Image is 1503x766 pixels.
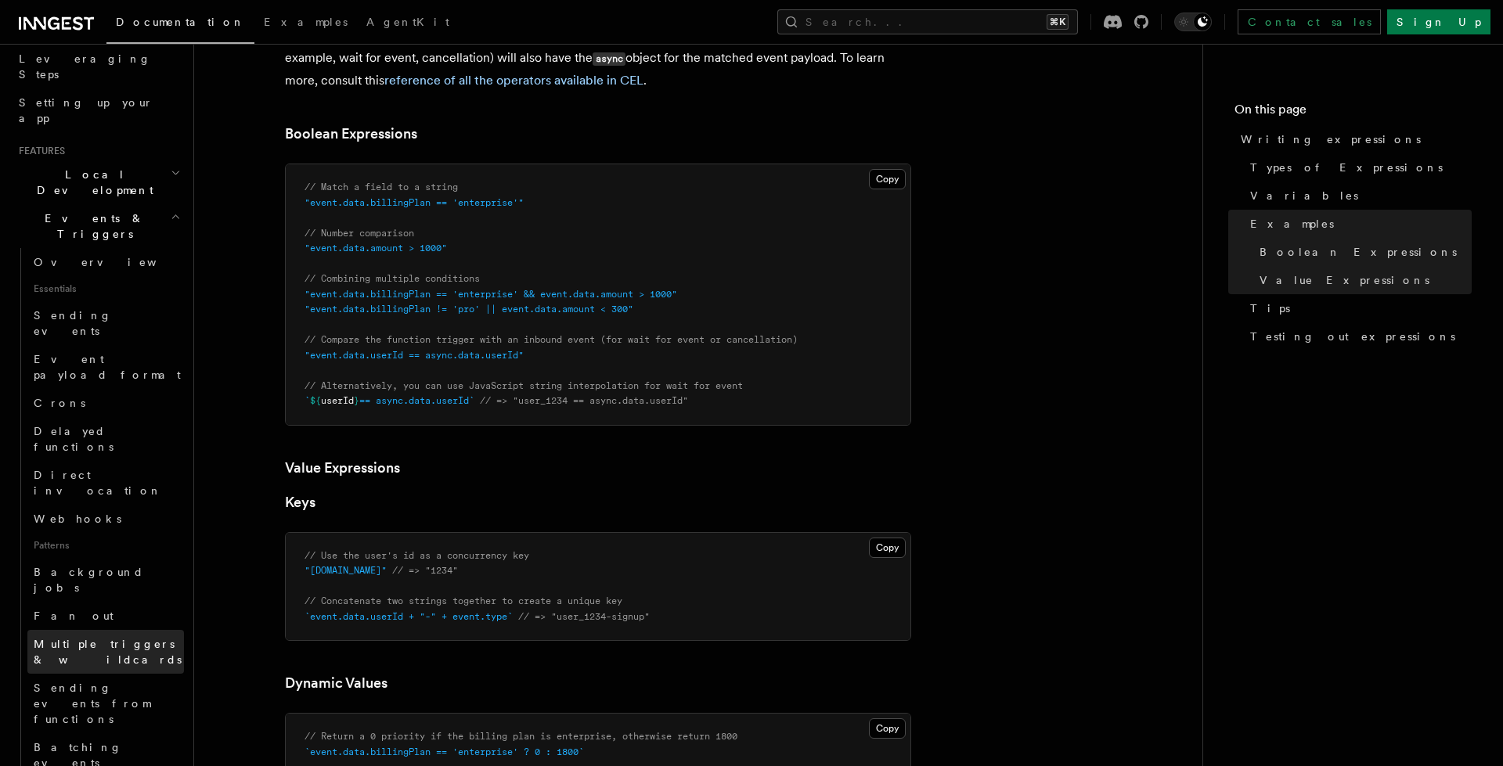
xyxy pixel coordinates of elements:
[305,197,524,208] span: "event.data.billingPlan == 'enterprise'"
[869,169,906,189] button: Copy
[13,45,184,88] a: Leveraging Steps
[34,256,195,268] span: Overview
[1244,322,1472,351] a: Testing out expressions
[27,630,184,674] a: Multiple triggers & wildcards
[321,395,354,406] span: userId
[13,88,184,132] a: Setting up your app
[1244,153,1472,182] a: Types of Expressions
[1260,272,1429,288] span: Value Expressions
[869,718,906,739] button: Copy
[13,145,65,157] span: Features
[27,461,184,505] a: Direct invocation
[1260,244,1457,260] span: Boolean Expressions
[13,210,171,242] span: Events & Triggers
[27,533,184,558] span: Patterns
[254,5,357,42] a: Examples
[27,505,184,533] a: Webhooks
[1234,125,1472,153] a: Writing expressions
[305,380,743,391] span: // Alternatively, you can use JavaScript string interpolation for wait for event
[1244,210,1472,238] a: Examples
[285,123,417,145] a: Boolean Expressions
[305,334,798,345] span: // Compare the function trigger with an inbound event (for wait for event or cancellation)
[518,611,650,622] span: // => "user_1234-signup"
[1174,13,1212,31] button: Toggle dark mode
[34,610,114,622] span: Fan out
[27,276,184,301] span: Essentials
[34,309,112,337] span: Sending events
[305,228,414,239] span: // Number comparison
[34,353,181,381] span: Event payload format
[869,538,906,558] button: Copy
[305,289,677,300] span: "event.data.billingPlan == 'enterprise' && event.data.amount > 1000"
[34,512,121,525] span: Webhooks
[384,73,643,88] a: reference of all the operators available in CEL
[310,395,321,406] span: ${
[305,243,447,254] span: "event.data.amount > 1000"
[305,611,513,622] span: `event.data.userId + "-" + event.type`
[305,304,633,315] span: "event.data.billingPlan != 'pro' || event.data.amount < 300"
[392,565,458,576] span: // => "1234"
[305,565,387,576] span: "[DOMAIN_NAME]"
[27,301,184,345] a: Sending events
[13,160,184,204] button: Local Development
[106,5,254,44] a: Documentation
[305,746,584,757] span: `event.data.billingPlan == 'enterprise' ? 0 : 1800`
[285,24,911,92] p: Most expressions are given the payload object as the input. Expressions that match additional eve...
[19,52,151,81] span: Leveraging Steps
[27,248,184,276] a: Overview
[13,204,184,248] button: Events & Triggers
[354,395,359,406] span: }
[1250,329,1455,344] span: Testing out expressions
[13,167,171,198] span: Local Development
[357,5,459,42] a: AgentKit
[27,389,184,417] a: Crons
[366,16,449,28] span: AgentKit
[305,550,529,561] span: // Use the user's id as a concurrency key
[285,457,400,479] a: Value Expressions
[264,16,348,28] span: Examples
[34,397,85,409] span: Crons
[305,273,480,284] span: // Combining multiple conditions
[27,558,184,602] a: Background jobs
[1234,100,1472,125] h4: On this page
[19,96,153,124] span: Setting up your app
[285,491,315,513] a: Keys
[305,731,737,742] span: // Return a 0 priority if the billing plan is enterprise, otherwise return 1800
[34,469,162,497] span: Direct invocation
[1241,131,1421,147] span: Writing expressions
[1047,14,1069,30] kbd: ⌘K
[1244,294,1472,322] a: Tips
[285,672,387,694] a: Dynamic Values
[1387,9,1490,34] a: Sign Up
[27,345,184,389] a: Event payload format
[34,681,150,725] span: Sending events from functions
[593,52,625,66] code: async
[27,674,184,733] a: Sending events from functions
[305,395,310,406] span: `
[1250,300,1290,316] span: Tips
[1244,182,1472,210] a: Variables
[1253,266,1472,294] a: Value Expressions
[34,638,182,666] span: Multiple triggers & wildcards
[359,395,474,406] span: == async.data.userId`
[1250,216,1334,232] span: Examples
[27,417,184,461] a: Delayed functions
[1253,238,1472,266] a: Boolean Expressions
[480,395,688,406] span: // => "user_1234 == async.data.userId"
[305,350,524,361] span: "event.data.userId == async.data.userId"
[116,16,245,28] span: Documentation
[1238,9,1381,34] a: Contact sales
[305,182,458,192] span: // Match a field to a string
[305,595,622,606] span: // Concatenate two strings together to create a unique key
[777,9,1078,34] button: Search...⌘K
[27,602,184,630] a: Fan out
[1250,188,1358,203] span: Variables
[34,566,144,594] span: Background jobs
[34,425,114,453] span: Delayed functions
[1250,160,1443,175] span: Types of Expressions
